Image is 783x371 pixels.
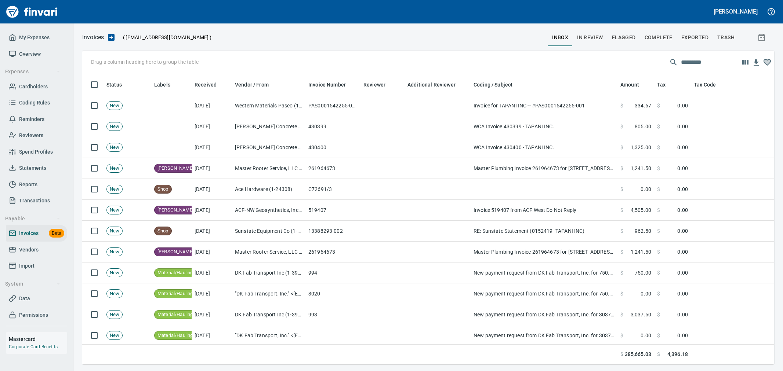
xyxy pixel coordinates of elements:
[106,80,122,89] span: Status
[192,95,232,116] td: [DATE]
[232,325,305,346] td: "DK Fab Transport, Inc." <[EMAIL_ADDRESS][DOMAIN_NAME]>
[620,290,623,297] span: $
[677,311,688,318] span: 0.00
[694,80,716,89] span: Tax Code
[751,57,762,68] button: Download Table
[471,325,617,346] td: New payment request from DK Fab Transport, Inc. for 3037.50 - invoice 993
[657,290,660,297] span: $
[681,33,708,42] span: Exported
[154,80,170,89] span: Labels
[192,137,232,158] td: [DATE]
[235,80,278,89] span: Vendor / From
[471,283,617,304] td: New payment request from DK Fab Transport, Inc. for 750.00 - invoice 994
[305,158,360,179] td: 261964673
[620,350,623,358] span: $
[577,33,603,42] span: In Review
[106,80,131,89] span: Status
[155,228,171,235] span: Shop
[471,304,617,325] td: New payment request from DK Fab Transport, Inc. for 3037.50 - invoice 993
[155,290,196,297] span: Material/Hauling
[232,116,305,137] td: [PERSON_NAME] Concrete Accessories (1-11125)
[195,80,217,89] span: Received
[155,311,196,318] span: Material/Hauling
[677,185,688,193] span: 0.00
[232,283,305,304] td: "DK Fab Transport, Inc." <[EMAIL_ADDRESS][DOMAIN_NAME]>
[308,80,355,89] span: Invoice Number
[6,176,67,193] a: Reports
[620,123,623,130] span: $
[192,116,232,137] td: [DATE]
[308,80,346,89] span: Invoice Number
[657,80,675,89] span: Tax
[155,186,171,193] span: Shop
[305,283,360,304] td: 3020
[6,95,67,111] a: Coding Rules
[119,34,211,41] p: ( )
[107,290,122,297] span: New
[620,248,623,256] span: $
[714,8,758,15] h5: [PERSON_NAME]
[631,248,651,256] span: 1,241.50
[19,49,41,59] span: Overview
[49,229,64,238] span: Beta
[657,269,660,276] span: $
[235,80,269,89] span: Vendor / From
[620,80,649,89] span: Amount
[631,206,651,214] span: 4,505.00
[635,227,651,235] span: 962.50
[19,164,46,173] span: Statements
[677,144,688,151] span: 0.00
[620,332,623,339] span: $
[192,158,232,179] td: [DATE]
[620,165,623,172] span: $
[19,98,50,107] span: Coding Rules
[657,227,660,235] span: $
[107,269,122,276] span: New
[192,283,232,304] td: [DATE]
[2,277,64,291] button: System
[6,225,67,242] a: InvoicesBeta
[232,221,305,242] td: Sunstate Equipment Co (1-30297)
[363,80,395,89] span: Reviewer
[5,279,61,289] span: System
[155,207,196,214] span: [PERSON_NAME]
[107,249,122,256] span: New
[645,33,673,42] span: Complete
[6,307,67,323] a: Permissions
[677,332,688,339] span: 0.00
[677,165,688,172] span: 0.00
[677,248,688,256] span: 0.00
[657,123,660,130] span: $
[6,111,67,128] a: Reminders
[407,80,456,89] span: Additional Reviewer
[19,131,43,140] span: Reviewers
[107,311,122,318] span: New
[620,80,639,89] span: Amount
[19,245,39,254] span: Vendors
[155,165,196,172] span: [PERSON_NAME]
[407,80,465,89] span: Additional Reviewer
[635,102,651,109] span: 334.67
[657,165,660,172] span: $
[677,102,688,109] span: 0.00
[305,179,360,200] td: C72691/3
[107,228,122,235] span: New
[195,80,226,89] span: Received
[305,116,360,137] td: 430399
[192,242,232,262] td: [DATE]
[363,80,385,89] span: Reviewer
[471,116,617,137] td: WCA Invoice 430399 - TAPANI INC.
[694,80,725,89] span: Tax Code
[677,206,688,214] span: 0.00
[91,58,199,66] p: Drag a column heading here to group the table
[6,78,67,95] a: Cardholders
[107,144,122,151] span: New
[471,200,617,221] td: Invoice 519407 from ACF West Do Not Reply
[762,57,773,68] button: Column choices favorited. Click to reset to default
[192,325,232,346] td: [DATE]
[19,294,30,303] span: Data
[471,137,617,158] td: WCA Invoice 430400 - TAPANI INC.
[677,290,688,297] span: 0.00
[474,80,512,89] span: Coding / Subject
[125,34,209,41] span: [EMAIL_ADDRESS][DOMAIN_NAME]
